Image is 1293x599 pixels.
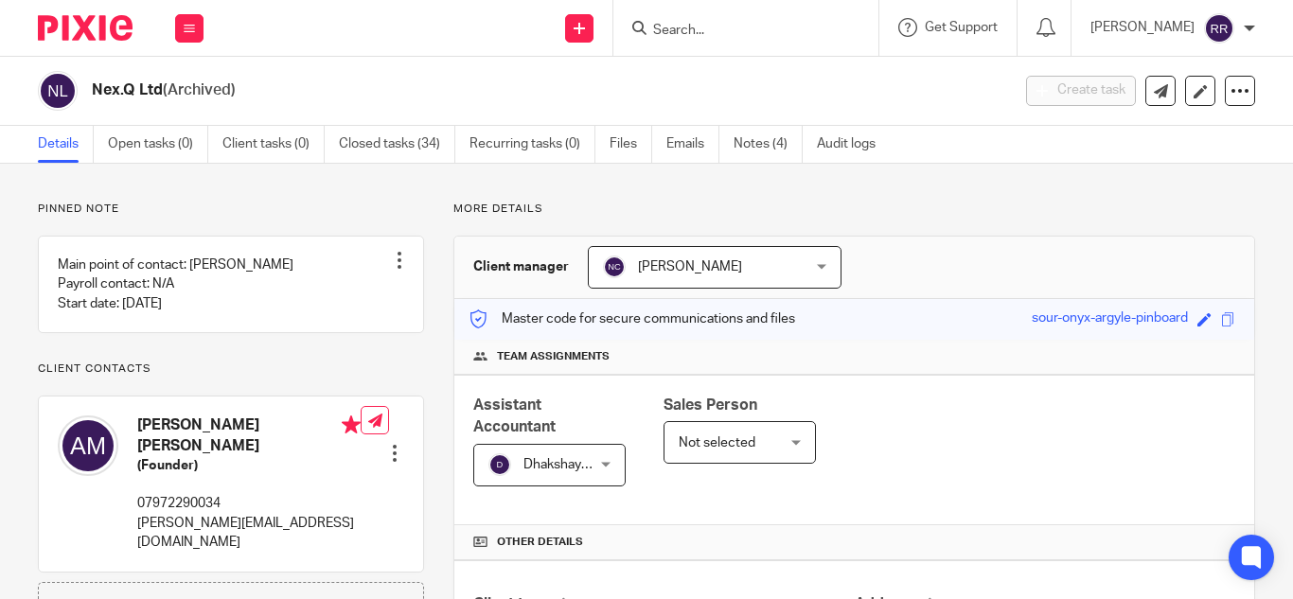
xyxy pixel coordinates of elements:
img: svg%3E [1204,13,1234,44]
span: Team assignments [497,349,610,364]
h5: (Founder) [137,456,361,475]
span: Get Support [925,21,998,34]
p: [PERSON_NAME] [1090,18,1195,37]
a: Client tasks (0) [222,126,325,163]
input: Search [651,23,822,40]
a: Recurring tasks (0) [469,126,595,163]
a: Notes (4) [734,126,803,163]
img: svg%3E [38,71,78,111]
button: Create task [1026,76,1136,106]
a: Audit logs [817,126,890,163]
a: Details [38,126,94,163]
i: Primary [342,415,361,434]
span: [PERSON_NAME] [638,260,742,273]
span: Assistant Accountant [473,397,556,434]
img: svg%3E [488,453,511,476]
p: Pinned note [38,202,424,217]
img: svg%3E [603,255,626,278]
a: Files [610,126,652,163]
a: Open tasks (0) [108,126,208,163]
a: Emails [666,126,719,163]
h3: Client manager [473,257,569,276]
p: Master code for secure communications and files [469,309,795,328]
a: Closed tasks (34) [339,126,455,163]
span: Other details [497,535,583,550]
p: 07972290034 [137,494,361,513]
span: Not selected [679,436,755,449]
img: Pixie [38,15,133,41]
p: Client contacts [38,361,424,377]
img: svg%3E [58,415,118,476]
span: (Archived) [163,82,236,97]
p: More details [453,202,1255,217]
div: sour-onyx-argyle-pinboard [1032,308,1188,330]
span: Sales Person [664,397,757,413]
p: [PERSON_NAME][EMAIL_ADDRESS][DOMAIN_NAME] [137,514,361,553]
span: Dhakshaya M [523,458,602,471]
h4: [PERSON_NAME] [PERSON_NAME] [137,415,361,456]
h2: Nex.Q Ltd [92,80,817,100]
